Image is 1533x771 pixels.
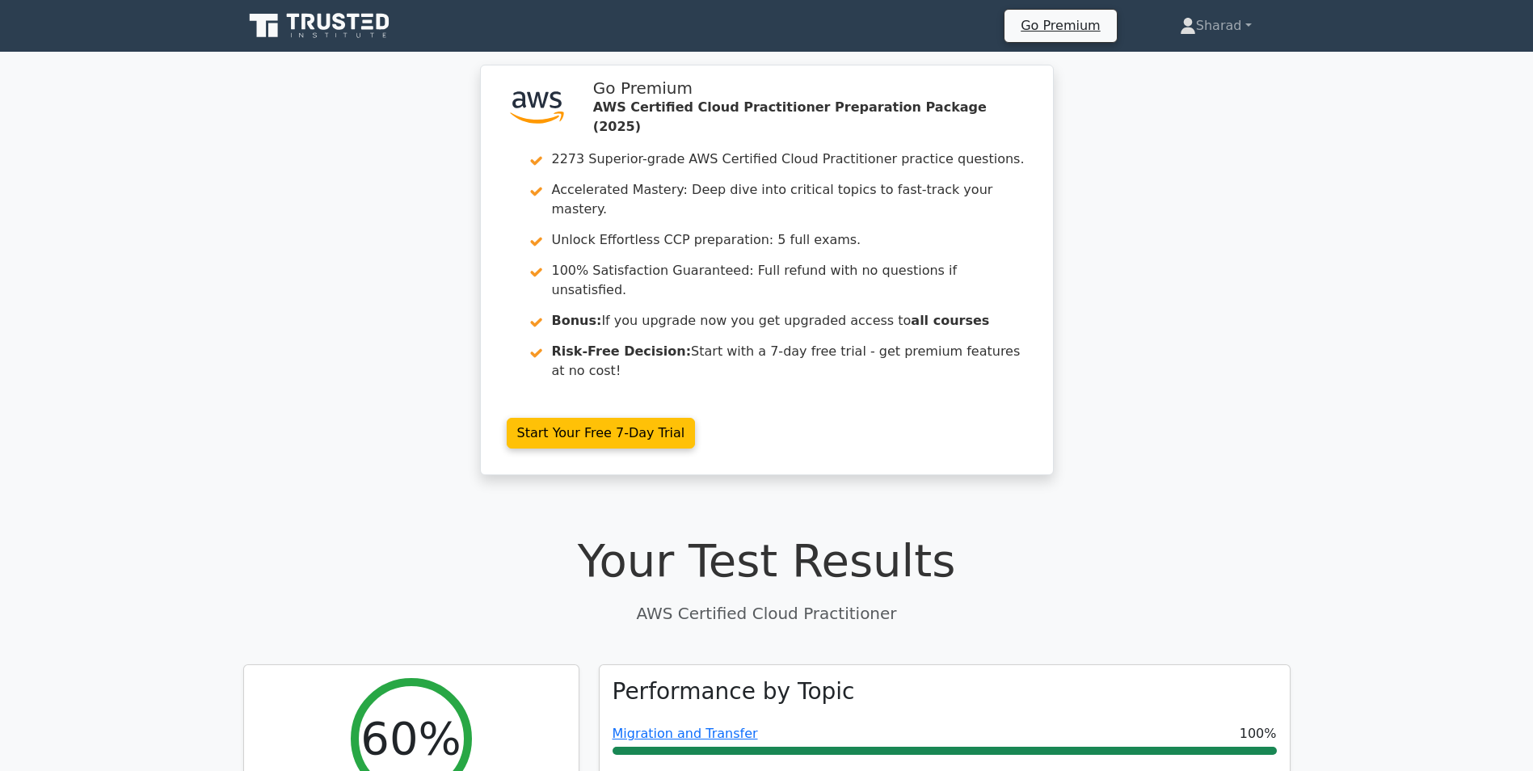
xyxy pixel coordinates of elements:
[507,418,696,449] a: Start Your Free 7-Day Trial
[613,678,855,706] h3: Performance by Topic
[1240,724,1277,744] span: 100%
[1141,10,1291,42] a: Sharad
[360,711,461,765] h2: 60%
[243,601,1291,626] p: AWS Certified Cloud Practitioner
[1011,15,1110,36] a: Go Premium
[613,726,758,741] a: Migration and Transfer
[243,533,1291,588] h1: Your Test Results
